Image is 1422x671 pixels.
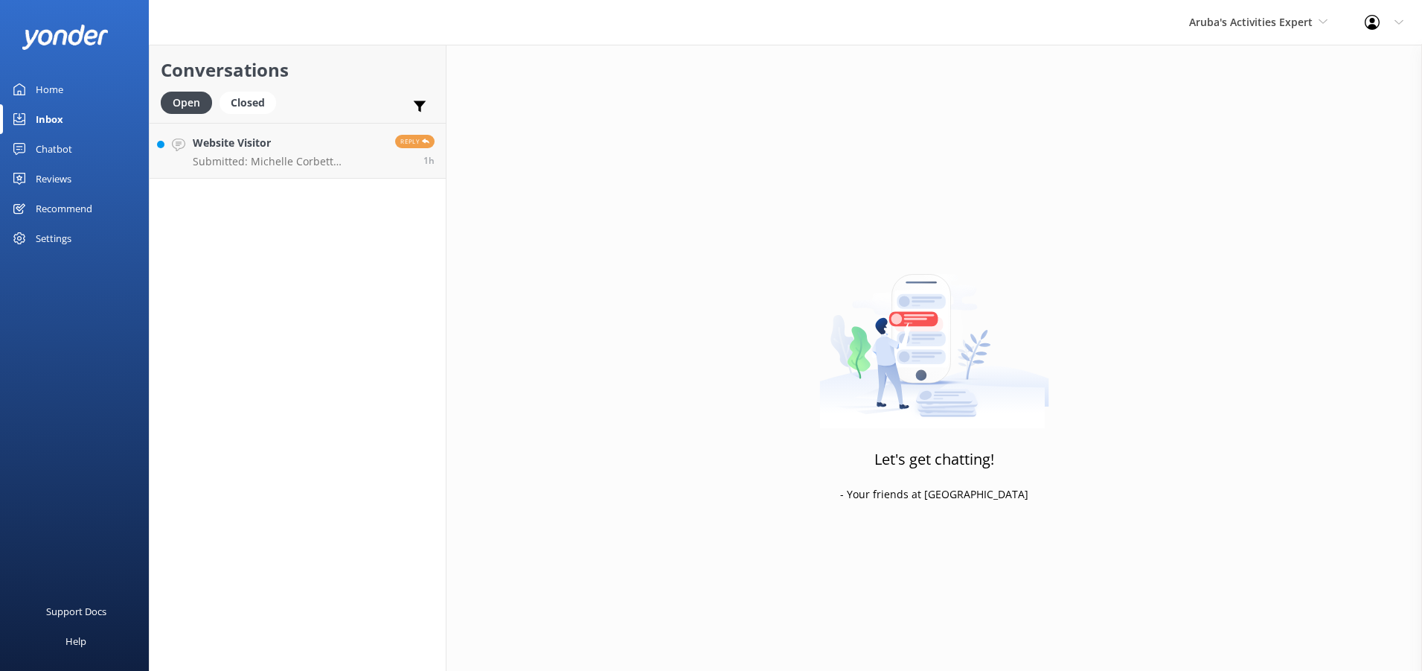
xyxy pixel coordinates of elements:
a: Website VisitorSubmitted: Michelle Corbett [EMAIL_ADDRESS][PERSON_NAME][DOMAIN_NAME] [PHONE_NUMBE... [150,123,446,179]
div: Closed [220,92,276,114]
a: Closed [220,94,284,110]
span: 10:14am 19-Aug-2025 (UTC -04:00) America/Caracas [423,154,435,167]
h3: Let's get chatting! [874,448,994,471]
div: Chatbot [36,134,72,164]
div: Open [161,92,212,114]
div: Support Docs [46,597,106,626]
a: Open [161,94,220,110]
div: Help [65,626,86,656]
div: Settings [36,223,71,253]
p: - Your friends at [GEOGRAPHIC_DATA] [840,486,1028,503]
img: artwork of a man stealing a conversation from at giant smartphone [819,243,1049,429]
span: Reply [395,135,435,148]
div: Home [36,74,63,104]
div: Inbox [36,104,63,134]
img: yonder-white-logo.png [22,25,108,49]
h4: Website Visitor [193,135,384,151]
span: Aruba's Activities Expert [1189,15,1313,29]
div: Recommend [36,194,92,223]
p: Submitted: Michelle Corbett [EMAIL_ADDRESS][PERSON_NAME][DOMAIN_NAME] [PHONE_NUMBER] [193,155,384,168]
div: Reviews [36,164,71,194]
h2: Conversations [161,56,435,84]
